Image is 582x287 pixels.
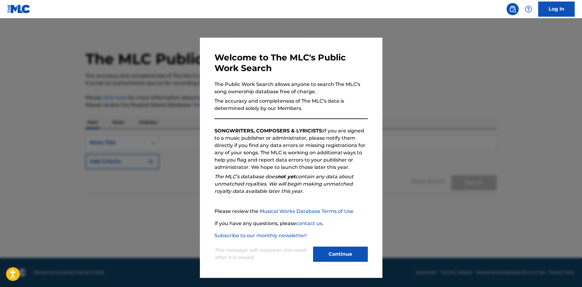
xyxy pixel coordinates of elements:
p: If you are signed to a music publisher or administrator, please notify them directly if you find ... [214,127,368,171]
a: Subscribe to our monthly newsletter! [214,233,307,238]
em: The MLC’s database does contain any data about unmatched royalties. We will begin making unmatche... [214,174,354,194]
h3: Welcome to The MLC's Public Work Search [214,52,368,73]
a: Musical Works Database Terms of Use [260,208,354,214]
a: Public Search [507,3,519,15]
strong: SONGWRITERS, COMPOSERS & LYRICISTS: [214,128,323,134]
img: help [525,5,532,13]
p: If you have any questions, please . [214,220,368,227]
p: The accuracy and completeness of The MLC’s data is determined solely by our Members. [214,97,368,112]
p: The Public Work Search allows anyone to search The MLC’s song ownership database free of charge. [214,81,368,95]
p: Please review the [214,208,368,215]
img: search [509,5,516,13]
p: This message will reappear one week after it is closed. [214,247,309,261]
iframe: Chat Widget [552,258,582,287]
a: contact us [296,220,322,226]
strong: not yet [277,174,295,179]
button: Continue [313,247,368,262]
a: Log In [538,2,575,17]
div: Help [522,3,535,15]
img: MLC Logo [7,5,31,13]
